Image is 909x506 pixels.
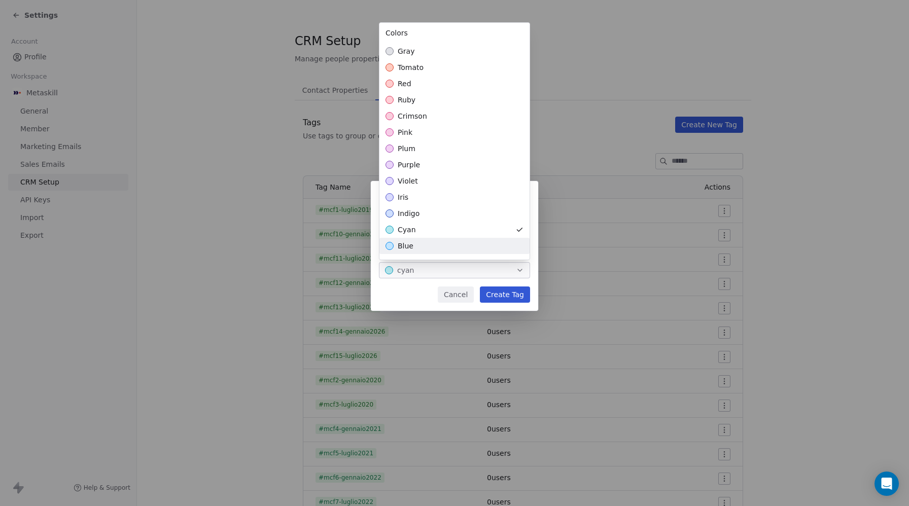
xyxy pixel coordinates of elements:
span: crimson [398,111,427,121]
span: violet [398,176,418,186]
span: Colors [386,29,408,37]
span: plum [398,143,415,154]
span: pink [398,127,412,137]
span: gray [398,46,414,56]
div: Suggestions [379,43,530,465]
span: blue [398,241,413,251]
span: indigo [398,208,419,219]
span: ruby [398,95,415,105]
span: tomato [398,62,424,73]
span: purple [398,160,420,170]
span: iris [398,192,408,202]
span: cyan [398,225,416,235]
span: red [398,79,411,89]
